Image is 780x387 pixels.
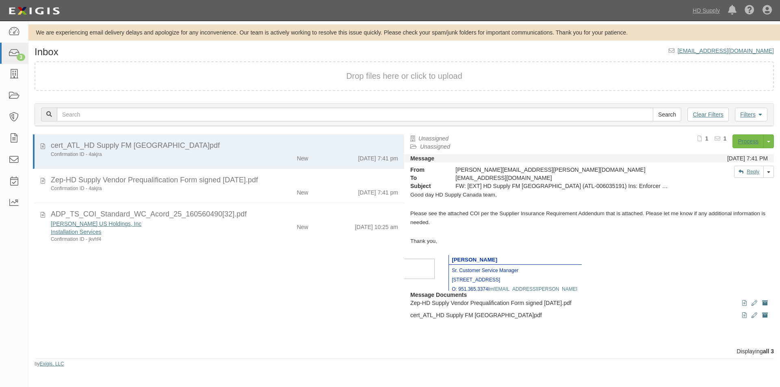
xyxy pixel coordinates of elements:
div: Confirmation ID - 4akjra [51,151,248,158]
input: Search [653,108,681,121]
a: [PERSON_NAME] US Holdings, Inc [51,221,141,227]
div: New [297,151,308,162]
a: Clear Filters [687,108,728,121]
a: Reply [734,166,764,178]
div: 3 [17,54,25,61]
i: Archive document [762,301,768,306]
span: Sr. Customer Service Manager [452,268,518,273]
span: O: 951.365.3374 [452,286,488,292]
div: Displaying [28,347,780,355]
h1: Inbox [35,47,58,57]
b: all 3 [763,348,774,355]
strong: Subject [404,182,449,190]
div: Confirmation ID - jkvhf4 [51,236,248,243]
span: Thank you, [410,238,437,244]
a: Unassigned [418,135,448,142]
div: cert_ATL_HD Supply FM Canada_6035191_1.pdf [51,141,398,151]
div: Wren US Holdings, Inc [51,220,248,228]
i: Help Center - Complianz [745,6,754,15]
small: by [35,361,64,368]
p: cert_ATL_HD Supply FM [GEOGRAPHIC_DATA]pdf [410,311,768,319]
span: Please see the attached COI per the Supplier Insurance Requirement Addendum that is attached. Ple... [410,210,765,226]
div: inbox@hdsupply.complianz.com [449,174,675,182]
div: Zep-HD Supply Vendor Prequalification Form signed 14-4-2025.pdf [51,175,398,186]
a: [EMAIL_ADDRESS][DOMAIN_NAME] [678,48,774,54]
p: Zep-HD Supply Vendor Prequalification Form signed [DATE].pdf [410,299,768,307]
i: Edit document [752,313,757,318]
i: View [742,313,747,318]
div: [DATE] 10:25 am [355,220,398,231]
div: New [297,185,308,197]
span: [PERSON_NAME] [452,257,497,263]
div: We are experiencing email delivery delays and apologize for any inconvenience. Our team is active... [28,28,780,37]
div: [DATE] 7:41 pm [358,185,398,197]
span: Good day HD Supply Canada team, [410,192,497,198]
div: [PERSON_NAME][EMAIL_ADDRESS][PERSON_NAME][DOMAIN_NAME] [449,166,675,174]
b: 1 [705,135,708,142]
strong: Message Documents [410,292,467,298]
strong: From [404,166,449,174]
span: I [488,286,490,292]
strong: Message [410,155,434,162]
a: m[EMAIL_ADDRESS][PERSON_NAME][DOMAIN_NAME] [452,285,577,301]
div: Confirmation ID - 4akjra [51,185,248,192]
span: [EMAIL_ADDRESS][PERSON_NAME][DOMAIN_NAME] [452,286,577,301]
a: Exigis, LLC [40,361,64,367]
a: HD Supply [689,2,724,19]
div: FW: [EXT] HD Supply FM Canada (ATL-006035191) Ins: Enforcer / Zep Inc. [449,182,675,190]
i: Edit document [752,301,757,306]
i: View [742,301,747,306]
i: Archive document [762,313,768,318]
b: 1 [724,135,727,142]
a: Process [732,134,764,148]
input: Search [57,108,653,121]
img: logo-5460c22ac91f19d4615b14bd174203de0afe785f0fc80cf4dbbc73dc1793850b.png [6,4,62,18]
div: [DATE] 7:41 pm [358,151,398,162]
span: m [490,286,494,292]
div: New [297,220,308,231]
span: [STREET_ADDRESS] [452,277,500,283]
button: Drop files here or click to upload [346,70,462,82]
div: ADP_TS_COI_Standard_WC_Acord_25_160560490[32].pdf [51,209,398,220]
div: Installation Services [51,228,248,236]
a: Unassigned [420,143,450,150]
div: [DATE] 7:41 PM [727,154,768,162]
a: Filters [735,108,767,121]
strong: To [404,174,449,182]
a: Installation Services [51,229,102,235]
